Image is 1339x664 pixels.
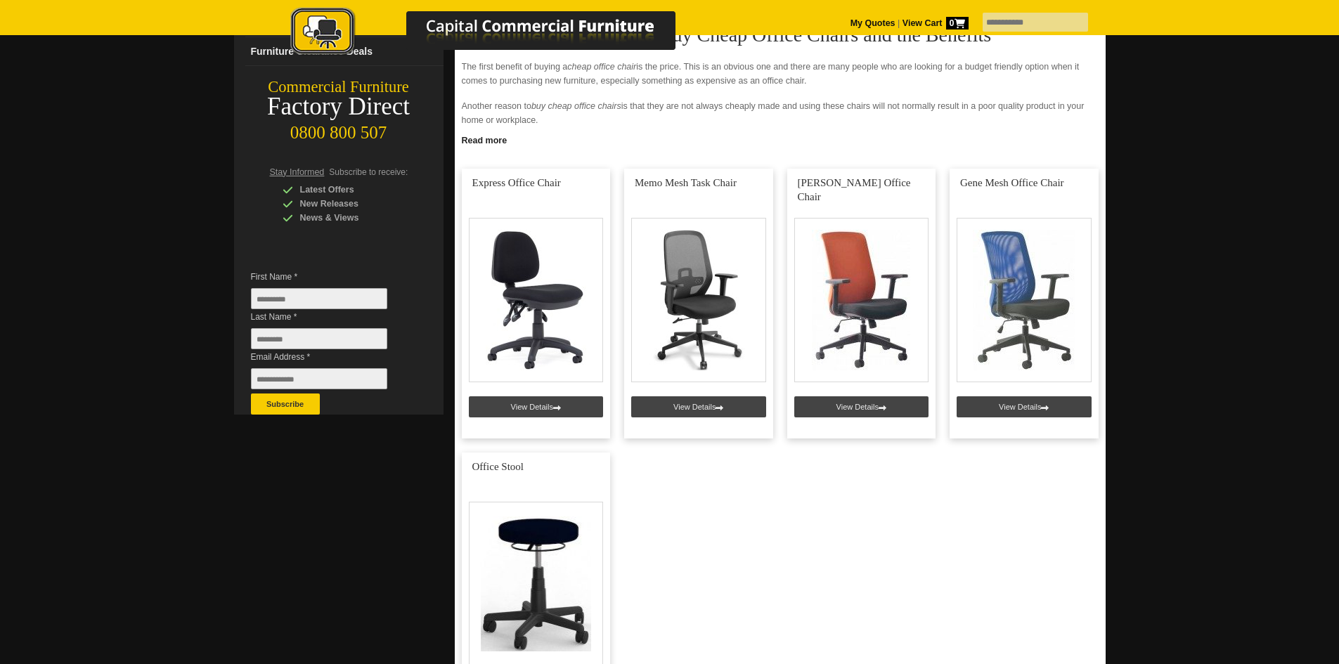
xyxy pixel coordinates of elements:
[251,270,408,284] span: First Name *
[251,310,408,324] span: Last Name *
[251,350,408,364] span: Email Address *
[903,18,969,28] strong: View Cart
[251,393,320,415] button: Subscribe
[329,167,408,177] span: Subscribe to receive:
[252,7,744,63] a: Capital Commercial Furniture Logo
[531,101,621,111] em: buy cheap office chairs
[462,25,1099,46] h2: Reasons to Buy Cheap Office Chairs and the Benefits
[455,130,1106,148] a: Click to read more
[946,17,969,30] span: 0
[850,18,895,28] a: My Quotes
[283,197,416,211] div: New Releases
[234,116,444,143] div: 0800 800 507
[283,183,416,197] div: Latest Offers
[462,99,1099,127] p: Another reason to is that they are not always cheaply made and using these chairs will not normal...
[234,97,444,117] div: Factory Direct
[251,288,387,309] input: First Name *
[245,37,444,66] a: Furniture Clearance Deals
[234,77,444,97] div: Commercial Furniture
[283,211,416,225] div: News & Views
[270,167,325,177] span: Stay Informed
[251,368,387,389] input: Email Address *
[462,60,1099,88] p: The first benefit of buying a is the price. This is an obvious one and there are many people who ...
[251,328,387,349] input: Last Name *
[900,18,968,28] a: View Cart0
[252,7,744,58] img: Capital Commercial Furniture Logo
